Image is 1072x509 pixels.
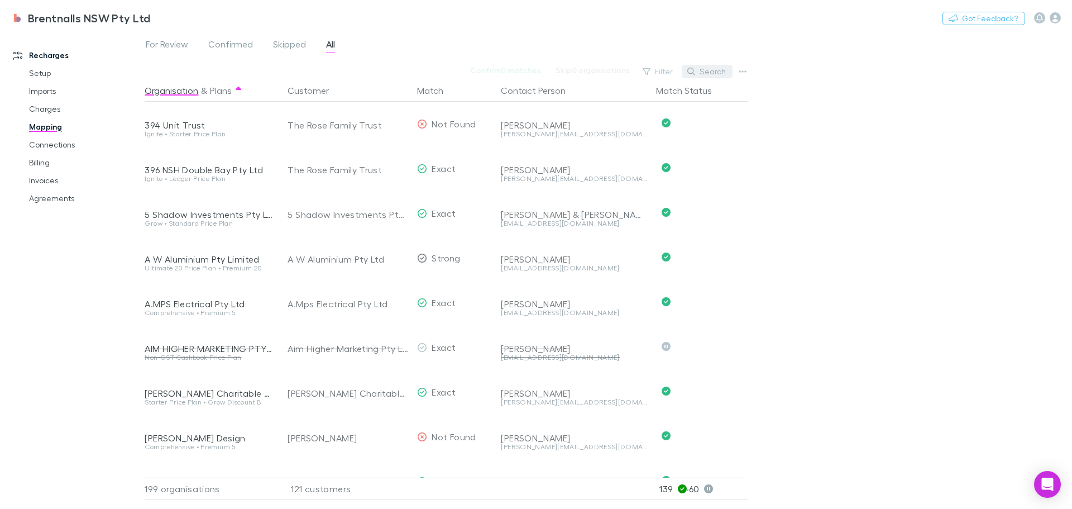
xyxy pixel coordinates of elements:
[432,342,456,353] span: Exact
[145,120,274,131] div: 394 Unit Trust
[288,237,408,282] div: A W Aluminium Pty Ltd
[432,163,456,174] span: Exact
[145,432,274,444] div: [PERSON_NAME] Design
[501,131,647,137] div: [PERSON_NAME][EMAIL_ADDRESS][DOMAIN_NAME]
[432,476,456,487] span: Exact
[432,253,460,263] span: Strong
[432,387,456,397] span: Exact
[145,477,274,488] div: Archon Health Consultants Pty Ltd
[288,103,408,148] div: The Rose Family Trust
[288,148,408,192] div: The Rose Family Trust
[501,343,647,354] div: [PERSON_NAME]
[662,163,671,172] svg: Confirmed
[659,478,748,500] p: 139 · 60
[145,310,274,316] div: Comprehensive • Premium 5
[2,46,151,64] a: Recharges
[682,65,733,78] button: Search
[18,136,151,154] a: Connections
[432,208,456,218] span: Exact
[273,39,306,53] span: Skipped
[501,220,647,227] div: [EMAIL_ADDRESS][DOMAIN_NAME]
[662,431,671,440] svg: Confirmed
[942,12,1025,25] button: Got Feedback?
[432,297,456,308] span: Exact
[288,282,408,326] div: A.Mps Electrical Pty Ltd
[208,39,253,53] span: Confirmed
[145,265,274,272] div: Ultimate 20 Price Plan • Premium 20
[501,175,647,182] div: [PERSON_NAME][EMAIL_ADDRESS][DOMAIN_NAME]
[656,79,725,102] button: Match Status
[145,254,274,265] div: A W Aluminium Pty Limited
[145,298,274,310] div: A.MPS Electrical Pty Ltd
[501,310,647,316] div: [EMAIL_ADDRESS][DOMAIN_NAME]
[279,478,413,500] div: 121 customers
[501,399,647,406] div: [PERSON_NAME][EMAIL_ADDRESS][DOMAIN_NAME]
[501,432,647,444] div: [PERSON_NAME]
[662,297,671,306] svg: Confirmed
[662,476,671,485] svg: Confirmed
[145,79,198,102] button: Organisation
[501,120,647,131] div: [PERSON_NAME]
[145,399,274,406] div: Starter Price Plan • Grow Discount B
[4,4,157,31] a: Brentnalls NSW Pty Ltd
[210,79,232,102] button: Plans
[501,164,647,175] div: [PERSON_NAME]
[432,431,476,442] span: Not Found
[1034,471,1061,498] div: Open Intercom Messenger
[18,118,151,136] a: Mapping
[18,189,151,207] a: Agreements
[326,39,335,53] span: All
[463,64,548,77] button: Confirm0 matches
[18,100,151,118] a: Charges
[501,79,579,102] button: Contact Person
[662,342,671,351] svg: Skipped
[501,477,647,488] div: [PERSON_NAME]
[501,254,647,265] div: [PERSON_NAME]
[145,164,274,175] div: 396 NSH Double Bay Pty Ltd
[145,343,274,354] div: AIM HIGHER MARKETING PTY LIMITED
[288,192,408,237] div: 5 Shadow Investments Pty Ltd
[288,371,408,416] div: [PERSON_NAME] Charitable Trust
[18,154,151,172] a: Billing
[145,220,274,227] div: Grow • Standard Price Plan
[432,118,476,129] span: Not Found
[145,478,279,500] div: 199 organisations
[288,460,408,505] div: Archon Health Consultants Pty Ltd
[288,79,342,102] button: Customer
[662,118,671,127] svg: Confirmed
[501,444,647,450] div: [PERSON_NAME][EMAIL_ADDRESS][DOMAIN_NAME]
[18,172,151,189] a: Invoices
[501,209,647,220] div: [PERSON_NAME] & [PERSON_NAME]
[417,79,457,102] button: Match
[145,79,274,102] div: &
[501,354,647,361] div: [EMAIL_ADDRESS][DOMAIN_NAME]
[288,416,408,460] div: [PERSON_NAME]
[18,82,151,100] a: Imports
[145,444,274,450] div: Comprehensive • Premium 5
[145,354,274,361] div: Non-GST Cashbook Price Plan
[501,265,647,272] div: [EMAIL_ADDRESS][DOMAIN_NAME]
[28,11,151,25] h3: Brentnalls NSW Pty Ltd
[662,387,671,396] svg: Confirmed
[145,388,274,399] div: [PERSON_NAME] Charitable Trust
[501,388,647,399] div: [PERSON_NAME]
[11,11,23,25] img: Brentnalls NSW Pty Ltd's Logo
[501,298,647,310] div: [PERSON_NAME]
[18,64,151,82] a: Setup
[145,131,274,137] div: Ignite • Starter Price Plan
[637,65,679,78] button: Filter
[662,253,671,261] svg: Confirmed
[145,209,274,220] div: 5 Shadow Investments Pty Ltd
[145,175,274,182] div: Ignite • Ledger Price Plan
[548,64,637,77] button: Skip0 organisations
[146,39,188,53] span: For Review
[288,326,408,371] div: Aim Higher Marketing Pty Limited
[662,208,671,217] svg: Confirmed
